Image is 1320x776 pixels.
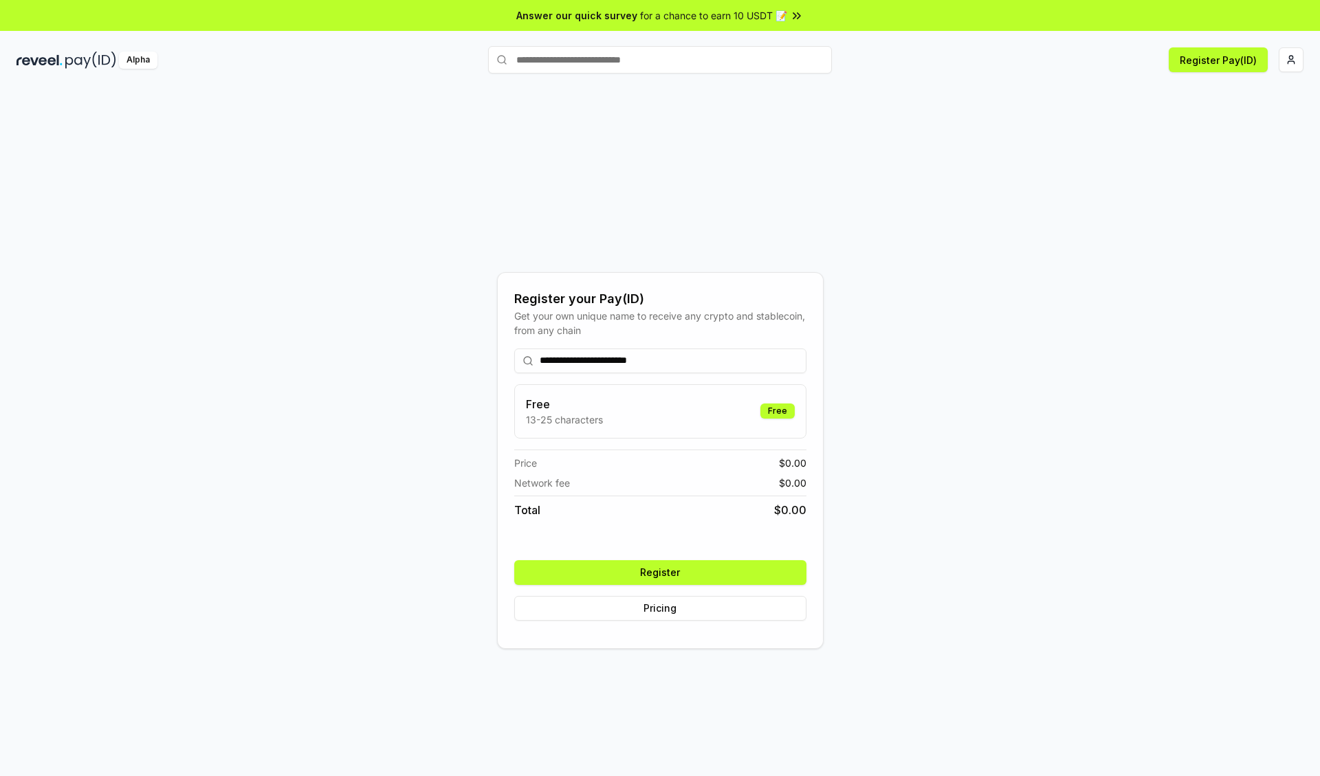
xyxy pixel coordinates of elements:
[514,476,570,490] span: Network fee
[16,52,63,69] img: reveel_dark
[514,456,537,470] span: Price
[526,396,603,412] h3: Free
[779,456,806,470] span: $ 0.00
[65,52,116,69] img: pay_id
[526,412,603,427] p: 13-25 characters
[774,502,806,518] span: $ 0.00
[1169,47,1268,72] button: Register Pay(ID)
[779,476,806,490] span: $ 0.00
[516,8,637,23] span: Answer our quick survey
[760,403,795,419] div: Free
[514,502,540,518] span: Total
[514,596,806,621] button: Pricing
[640,8,787,23] span: for a chance to earn 10 USDT 📝
[514,309,806,337] div: Get your own unique name to receive any crypto and stablecoin, from any chain
[119,52,157,69] div: Alpha
[514,289,806,309] div: Register your Pay(ID)
[514,560,806,585] button: Register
